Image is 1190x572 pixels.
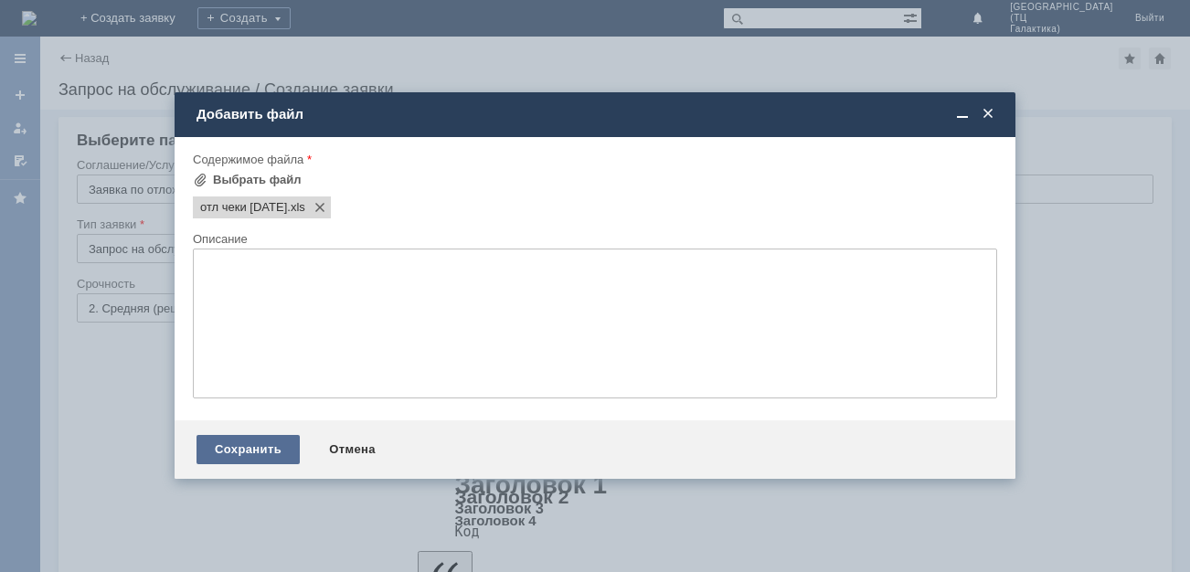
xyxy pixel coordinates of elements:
[193,233,993,245] div: Описание
[193,154,993,165] div: Содержимое файла
[953,106,972,122] span: Свернуть (Ctrl + M)
[200,200,287,215] span: отл чеки 22.09.2025.xls
[979,106,997,122] span: Закрыть
[197,106,997,122] div: Добавить файл
[213,173,302,187] div: Выбрать файл
[287,200,305,215] span: отл чеки 22.09.2025.xls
